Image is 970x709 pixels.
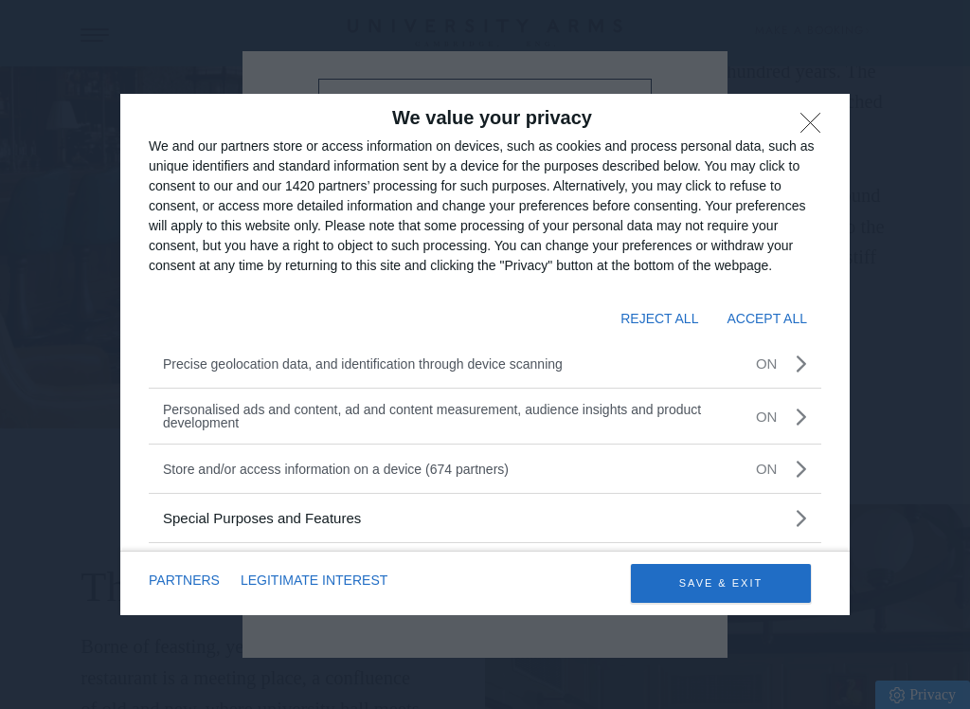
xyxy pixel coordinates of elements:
button: LEGITIMATE INTEREST [241,564,387,596]
button: REJECT ALL [620,302,698,335]
button: DISAGREE [800,113,831,143]
p: Special Purposes and Features [163,511,725,525]
li: ON [756,409,778,424]
button: SAVE & EXIT [631,564,811,603]
div: qc-cmp2-ui [120,94,850,615]
div: We and our partners store or access information on devices, such as cookies and process personal ... [149,136,821,276]
li: ON [756,356,778,371]
button: Store and/or access information on a device [163,459,807,479]
button: Special Purposes and Features [163,508,807,528]
li: Precise geolocation data, and identification through device scanning [163,357,725,371]
h2: We value your privacy [149,108,821,127]
p: ON [756,462,778,476]
button: Precise geolocation data, and identification through device scanning [163,354,807,373]
button: PARTNERS [149,564,220,596]
button: ACCEPT ALL [727,302,807,335]
p: Store and/or access information on a device (674 partners) [163,463,725,476]
button: Personalised ads and content, ad and content measurement, audience insights and product development [163,403,807,429]
li: Personalised ads and content, ad and content measurement, audience insights and product development [163,403,725,429]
